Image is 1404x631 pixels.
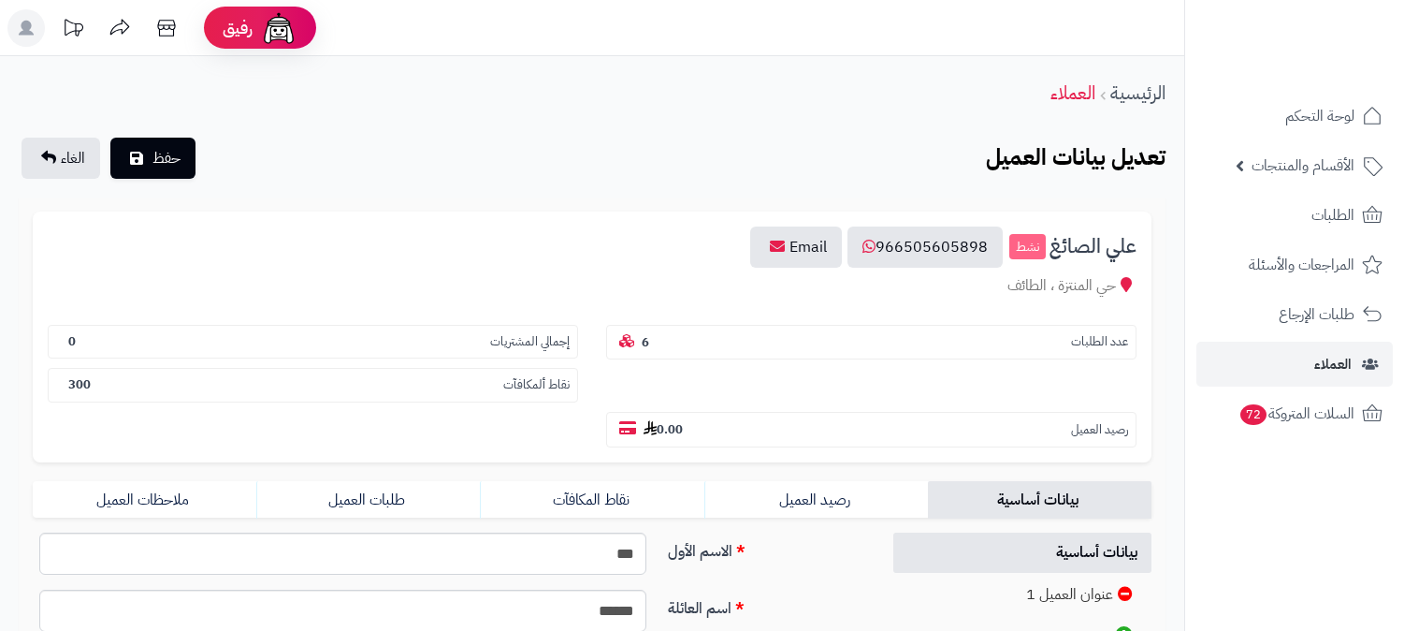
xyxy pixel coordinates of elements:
small: رصيد العميل [1071,421,1128,439]
small: عدد الطلبات [1071,333,1128,351]
a: 966505605898 [847,227,1003,268]
span: الغاء [61,147,85,169]
span: رفيق [223,17,253,39]
span: 72 [1240,404,1266,425]
a: طلبات الإرجاع [1196,292,1393,337]
small: إجمالي المشتريات [490,333,570,351]
span: الأقسام والمنتجات [1252,153,1354,179]
small: نشط [1009,234,1046,260]
label: الاسم الأول [660,533,872,563]
a: الطلبات [1196,193,1393,238]
a: رصيد العميل [704,481,928,519]
b: 0.00 [644,420,683,438]
b: 300 [68,375,91,393]
span: المراجعات والأسئلة [1249,252,1354,278]
a: تحديثات المنصة [50,9,96,51]
span: السلات المتروكة [1238,401,1354,427]
a: بيانات أساسية [893,533,1152,573]
b: تعديل بيانات العميل [986,140,1165,174]
a: العملاء [1196,342,1393,387]
a: المراجعات والأسئلة [1196,242,1393,287]
span: طلبات الإرجاع [1279,301,1354,328]
img: logo-2.png [1277,52,1386,92]
span: لوحة التحكم [1285,103,1354,129]
a: بيانات أساسية [928,481,1151,519]
img: ai-face.png [260,9,297,47]
button: حفظ [110,138,195,179]
b: 6 [642,333,649,351]
span: علي الصائغ [1049,236,1136,257]
b: 0 [68,332,76,350]
a: ملاحظات العميل [33,481,256,519]
a: الغاء [22,138,100,179]
a: نقاط المكافآت [480,481,703,519]
a: طلبات العميل [256,481,480,519]
a: عنوان العميل 1 [893,575,1152,615]
a: الرئيسية [1110,79,1165,107]
a: لوحة التحكم [1196,94,1393,139]
div: حي المنتزة ، الطائف [48,275,1136,297]
span: العملاء [1314,351,1352,377]
a: السلات المتروكة72 [1196,391,1393,436]
small: نقاط ألمكافآت [503,376,570,394]
span: حفظ [152,147,181,169]
label: اسم العائلة [660,590,872,620]
a: Email [750,227,842,268]
span: الطلبات [1311,202,1354,228]
a: العملاء [1050,79,1095,107]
